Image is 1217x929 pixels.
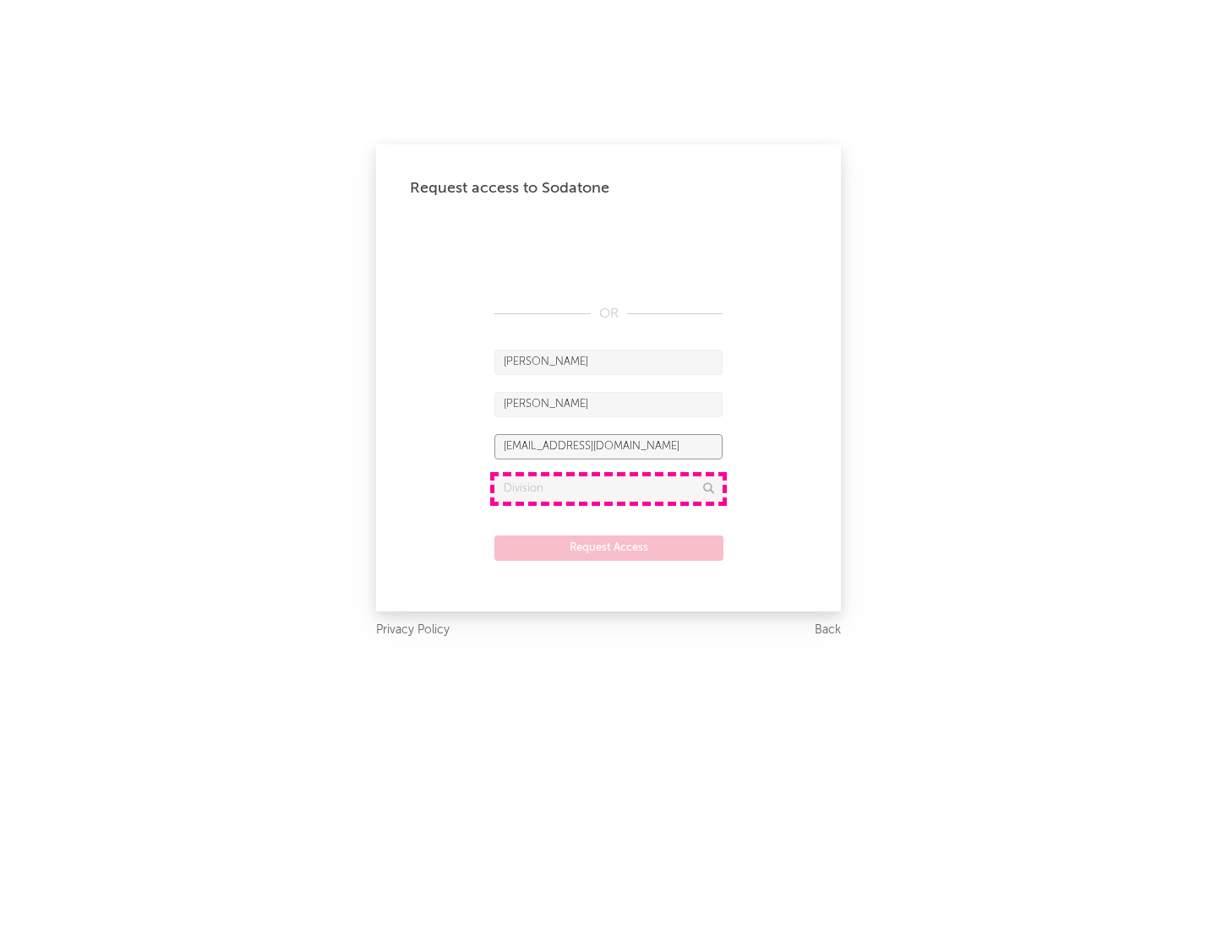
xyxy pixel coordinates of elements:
[494,535,723,561] button: Request Access
[494,392,723,417] input: Last Name
[494,350,723,375] input: First Name
[410,178,807,198] div: Request access to Sodatone
[494,476,723,502] input: Division
[494,304,723,324] div: OR
[376,620,450,641] a: Privacy Policy
[494,434,723,459] input: Email
[815,620,841,641] a: Back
